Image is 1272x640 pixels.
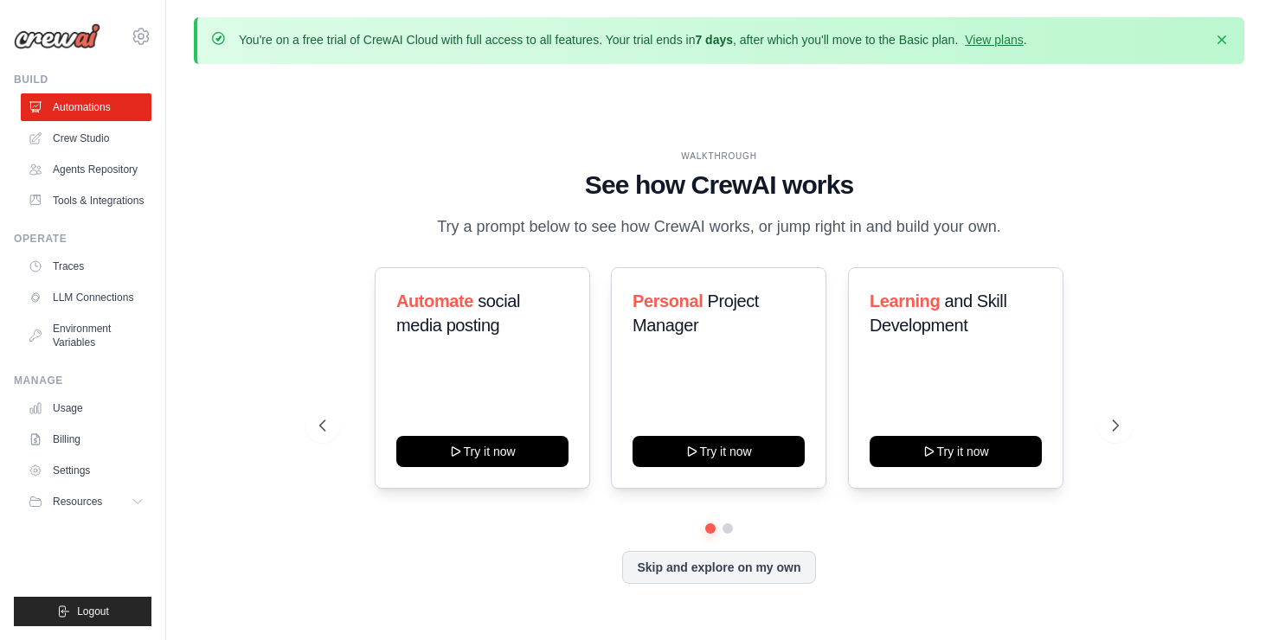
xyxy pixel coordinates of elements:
[14,597,151,626] button: Logout
[14,73,151,86] div: Build
[21,125,151,152] a: Crew Studio
[21,488,151,515] button: Resources
[319,150,1118,163] div: WALKTHROUGH
[77,605,109,618] span: Logout
[870,436,1042,467] button: Try it now
[695,33,733,47] strong: 7 days
[319,170,1118,201] h1: See how CrewAI works
[21,253,151,280] a: Traces
[21,457,151,484] a: Settings
[870,291,1006,335] span: and Skill Development
[396,291,473,310] span: Automate
[428,214,1010,240] p: Try a prompt below to see how CrewAI works, or jump right in and build your own.
[21,187,151,214] a: Tools & Integrations
[633,436,805,467] button: Try it now
[870,291,940,310] span: Learning
[1185,557,1272,640] iframe: Chat Widget
[239,31,1027,48] p: You're on a free trial of CrewAI Cloud with full access to all features. Your trial ends in , aft...
[21,426,151,453] a: Billing
[965,33,1023,47] a: View plans
[21,284,151,311] a: LLM Connections
[21,315,151,356] a: Environment Variables
[21,93,151,121] a: Automations
[14,23,100,49] img: Logo
[14,374,151,387] div: Manage
[633,291,703,310] span: Personal
[53,495,102,509] span: Resources
[622,551,815,584] button: Skip and explore on my own
[21,394,151,422] a: Usage
[21,156,151,183] a: Agents Repository
[14,232,151,246] div: Operate
[396,436,569,467] button: Try it now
